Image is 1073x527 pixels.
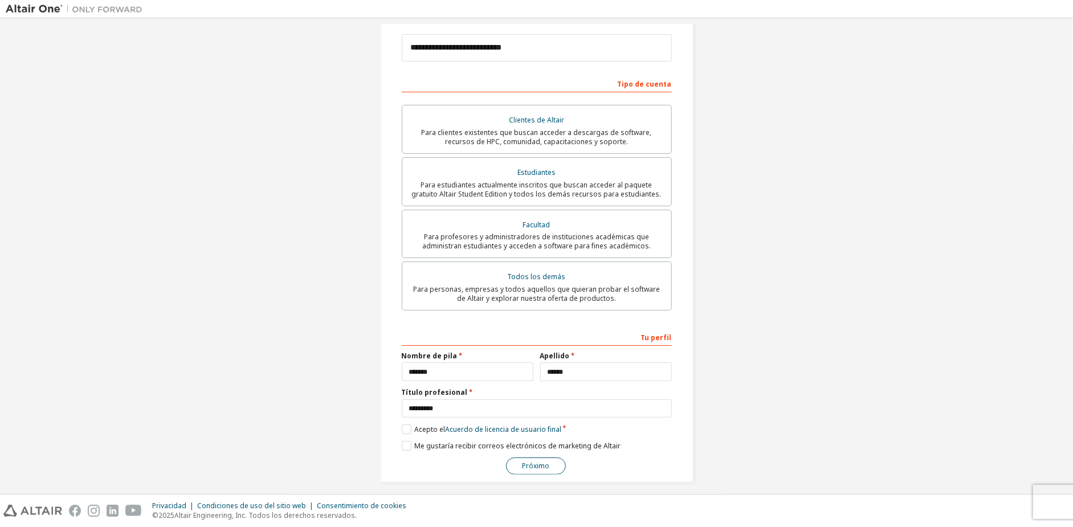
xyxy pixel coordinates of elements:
[152,510,158,520] font: ©
[506,457,566,475] button: Próximo
[402,351,458,361] font: Nombre de pila
[540,351,570,361] font: Apellido
[88,505,100,517] img: instagram.svg
[445,424,561,434] font: Acuerdo de licencia de usuario final
[523,220,550,230] font: Facultad
[508,272,566,281] font: Todos los demás
[422,232,651,251] font: Para profesores y administradores de instituciones académicas que administran estudiantes y acced...
[107,505,119,517] img: linkedin.svg
[422,128,652,146] font: Para clientes existentes que buscan acceder a descargas de software, recursos de HPC, comunidad, ...
[174,510,357,520] font: Altair Engineering, Inc. Todos los derechos reservados.
[414,424,445,434] font: Acepto el
[618,79,672,89] font: Tipo de cuenta
[641,333,672,342] font: Tu perfil
[317,501,406,510] font: Consentimiento de cookies
[6,3,148,15] img: Altair Uno
[3,505,62,517] img: altair_logo.svg
[125,505,142,517] img: youtube.svg
[509,115,564,125] font: Clientes de Altair
[413,284,660,303] font: Para personas, empresas y todos aquellos que quieran probar el software de Altair y explorar nues...
[412,180,662,199] font: Para estudiantes actualmente inscritos que buscan acceder al paquete gratuito Altair Student Edit...
[152,501,186,510] font: Privacidad
[402,387,468,397] font: Título profesional
[197,501,306,510] font: Condiciones de uso del sitio web
[69,505,81,517] img: facebook.svg
[414,441,621,451] font: Me gustaría recibir correos electrónicos de marketing de Altair
[522,461,549,471] font: Próximo
[158,510,174,520] font: 2025
[517,168,556,177] font: Estudiantes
